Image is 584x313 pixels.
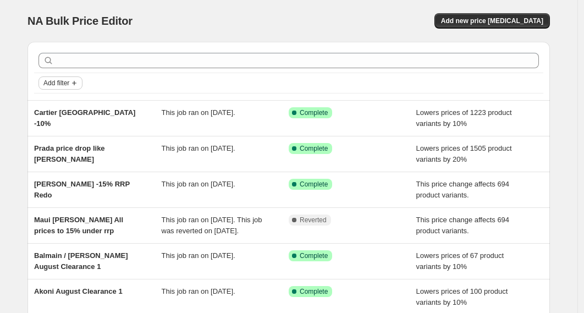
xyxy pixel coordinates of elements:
[416,251,504,271] span: Lowers prices of 67 product variants by 10%
[434,13,550,29] button: Add new price [MEDICAL_DATA]
[416,144,512,163] span: Lowers prices of 1505 product variants by 20%
[300,251,328,260] span: Complete
[416,108,512,128] span: Lowers prices of 1223 product variants by 10%
[416,180,510,199] span: This price change affects 694 product variants.
[34,108,135,128] span: Cartier [GEOGRAPHIC_DATA] -10%
[162,108,235,117] span: This job ran on [DATE].
[34,216,123,235] span: Maui [PERSON_NAME] All prices to 15% under rrp
[34,180,130,199] span: [PERSON_NAME] -15% RRP Redo
[162,287,235,295] span: This job ran on [DATE].
[300,144,328,153] span: Complete
[416,216,510,235] span: This price change affects 694 product variants.
[162,180,235,188] span: This job ran on [DATE].
[34,144,105,163] span: Prada price drop like [PERSON_NAME]
[162,216,262,235] span: This job ran on [DATE]. This job was reverted on [DATE].
[300,180,328,189] span: Complete
[441,17,543,25] span: Add new price [MEDICAL_DATA]
[300,108,328,117] span: Complete
[300,216,327,224] span: Reverted
[416,287,508,306] span: Lowers prices of 100 product variants by 10%
[34,251,128,271] span: Balmain / [PERSON_NAME] August Clearance 1
[162,251,235,260] span: This job ran on [DATE].
[27,15,133,27] span: NA Bulk Price Editor
[300,287,328,296] span: Complete
[162,144,235,152] span: This job ran on [DATE].
[34,287,123,295] span: Akoni August Clearance 1
[38,76,82,90] button: Add filter
[43,79,69,87] span: Add filter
